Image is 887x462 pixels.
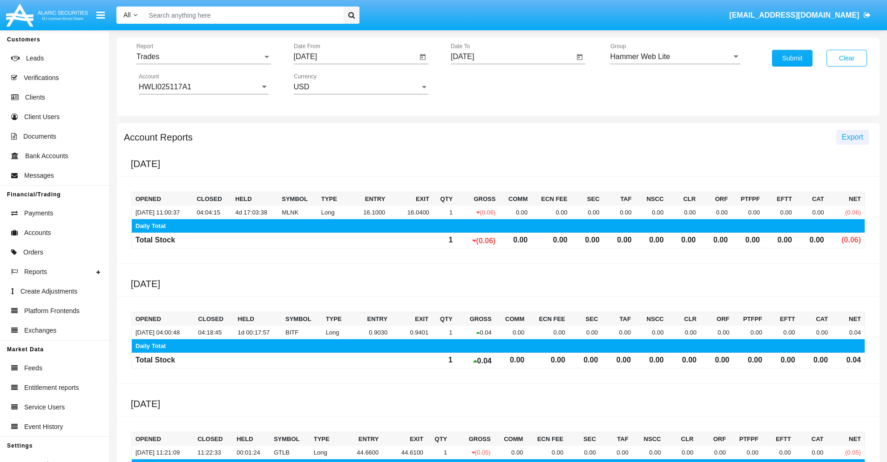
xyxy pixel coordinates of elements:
[569,326,602,339] td: 0.00
[766,353,799,368] td: 0.00
[832,312,865,326] th: NET
[234,312,282,326] th: Held
[123,11,131,19] span: All
[294,83,310,91] span: USD
[733,326,766,339] td: 0.00
[433,192,456,206] th: Qty
[5,1,89,29] img: Logo image
[600,432,632,446] th: TAF
[338,432,383,446] th: Entry
[528,353,569,368] td: 0.00
[528,326,569,339] td: 0.00
[826,50,867,67] button: Clear
[632,432,665,446] th: NSCC
[772,50,813,67] button: Submit
[635,206,667,219] td: 0.00
[632,446,665,459] td: 0.00
[24,267,47,277] span: Reports
[697,432,730,446] th: ORF
[318,206,345,219] td: Long
[600,446,632,459] td: 0.00
[602,326,635,339] td: 0.00
[569,312,602,326] th: SEC
[310,446,338,459] td: Long
[132,326,195,339] td: [DATE] 04:00:48
[432,312,456,326] th: Qty
[697,446,730,459] td: 0.00
[23,248,43,257] span: Orders
[494,432,527,446] th: Comm
[571,233,603,248] td: 0.00
[338,446,383,459] td: 44.6600
[132,432,194,446] th: Opened
[730,446,762,459] td: 0.00
[382,432,427,446] th: Exit
[531,233,571,248] td: 0.00
[495,326,528,339] td: 0.00
[531,206,571,219] td: 0.00
[495,312,528,326] th: Comm
[764,192,796,206] th: EFTT
[729,11,859,19] span: [EMAIL_ADDRESS][DOMAIN_NAME]
[796,192,828,206] th: CAT
[24,306,80,316] span: Platform Frontends
[433,206,456,219] td: 1
[132,233,193,248] td: Total Stock
[494,446,527,459] td: 0.00
[195,312,234,326] th: Closed
[345,192,389,206] th: Entry
[827,446,865,459] td: (0.05)
[796,233,828,248] td: 0.00
[417,52,428,63] button: Open calendar
[270,446,310,459] td: GTLB
[318,192,345,206] th: Type
[322,312,350,326] th: Type
[231,192,278,206] th: Held
[278,206,318,219] td: MLNK
[25,151,68,161] span: Bank Accounts
[456,312,495,326] th: Gross
[350,326,391,339] td: 0.9030
[664,432,697,446] th: CLR
[571,192,603,206] th: SEC
[766,312,799,326] th: EFTT
[20,287,77,296] span: Create Adjustments
[731,192,764,206] th: PTFPF
[635,312,668,326] th: NSCC
[828,233,865,248] td: (0.06)
[603,233,636,248] td: 0.00
[842,133,863,141] span: Export
[345,206,389,219] td: 16.1000
[132,353,195,368] td: Total Stock
[231,206,278,219] td: 4d 17:03:38
[602,353,635,368] td: 0.00
[635,326,668,339] td: 0.00
[733,353,766,368] td: 0.00
[144,7,340,24] input: Search
[730,432,762,446] th: PTFPF
[527,446,567,459] td: 0.00
[24,363,42,373] span: Feeds
[699,192,731,206] th: ORF
[664,446,697,459] td: 0.00
[725,2,875,28] a: [EMAIL_ADDRESS][DOMAIN_NAME]
[136,53,159,60] span: Trades
[569,353,602,368] td: 0.00
[456,192,499,206] th: Gross
[795,432,827,446] th: CAT
[131,158,880,169] h5: [DATE]
[427,446,451,459] td: 1
[574,52,585,63] button: Open calendar
[603,192,636,206] th: TAF
[796,206,828,219] td: 0.00
[499,233,531,248] td: 0.00
[667,326,700,339] td: 0.00
[499,192,531,206] th: Comm
[132,312,195,326] th: Opened
[132,446,194,459] td: [DATE] 11:21:09
[828,192,865,206] th: NET
[194,432,233,446] th: Closed
[389,192,433,206] th: Exit
[731,233,764,248] td: 0.00
[24,402,65,412] span: Service Users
